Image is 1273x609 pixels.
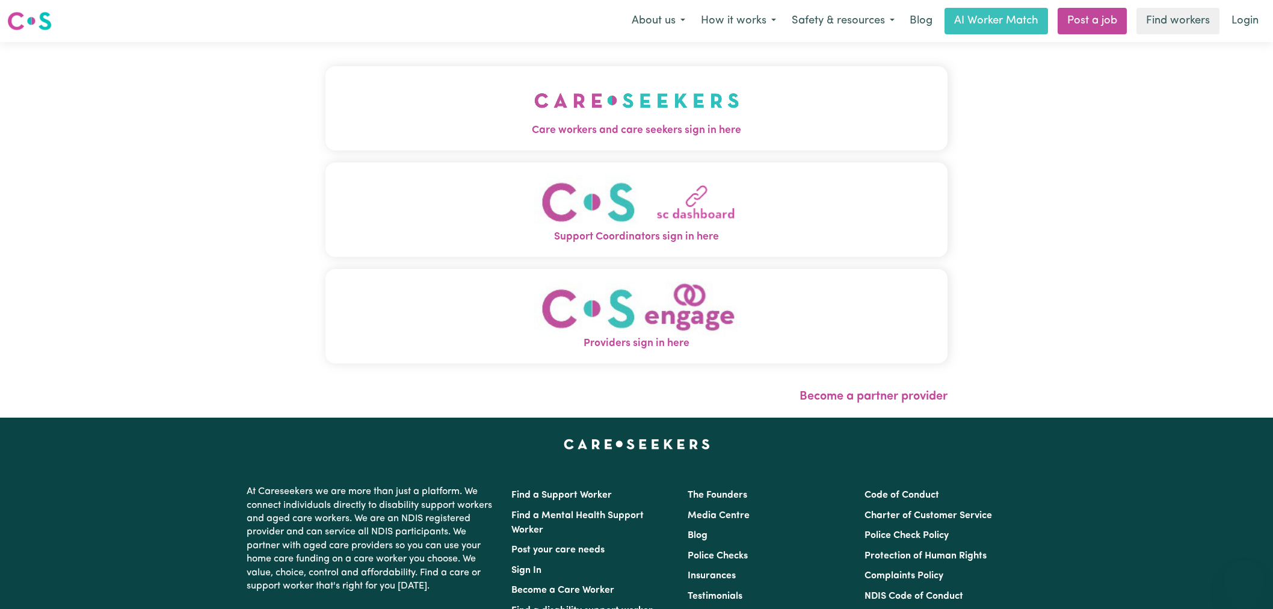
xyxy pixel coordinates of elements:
[7,7,52,35] a: Careseekers logo
[325,269,948,363] button: Providers sign in here
[1058,8,1127,34] a: Post a job
[564,439,710,449] a: Careseekers home page
[688,531,707,540] a: Blog
[688,592,742,601] a: Testimonials
[865,531,949,540] a: Police Check Policy
[1225,561,1263,599] iframe: Button to launch messaging window
[800,391,948,403] a: Become a partner provider
[945,8,1048,34] a: AI Worker Match
[688,571,736,581] a: Insurances
[511,586,614,595] a: Become a Care Worker
[325,162,948,257] button: Support Coordinators sign in here
[688,490,747,500] a: The Founders
[1224,8,1266,34] a: Login
[865,490,939,500] a: Code of Conduct
[247,480,497,598] p: At Careseekers we are more than just a platform. We connect individuals directly to disability su...
[325,229,948,245] span: Support Coordinators sign in here
[902,8,940,34] a: Blog
[511,511,644,535] a: Find a Mental Health Support Worker
[865,551,987,561] a: Protection of Human Rights
[624,8,693,34] button: About us
[325,123,948,138] span: Care workers and care seekers sign in here
[511,545,605,555] a: Post your care needs
[511,566,541,575] a: Sign In
[865,592,963,601] a: NDIS Code of Conduct
[325,336,948,351] span: Providers sign in here
[865,571,943,581] a: Complaints Policy
[7,10,52,32] img: Careseekers logo
[1136,8,1219,34] a: Find workers
[511,490,612,500] a: Find a Support Worker
[784,8,902,34] button: Safety & resources
[688,511,750,521] a: Media Centre
[693,8,784,34] button: How it works
[688,551,748,561] a: Police Checks
[865,511,992,521] a: Charter of Customer Service
[325,66,948,150] button: Care workers and care seekers sign in here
